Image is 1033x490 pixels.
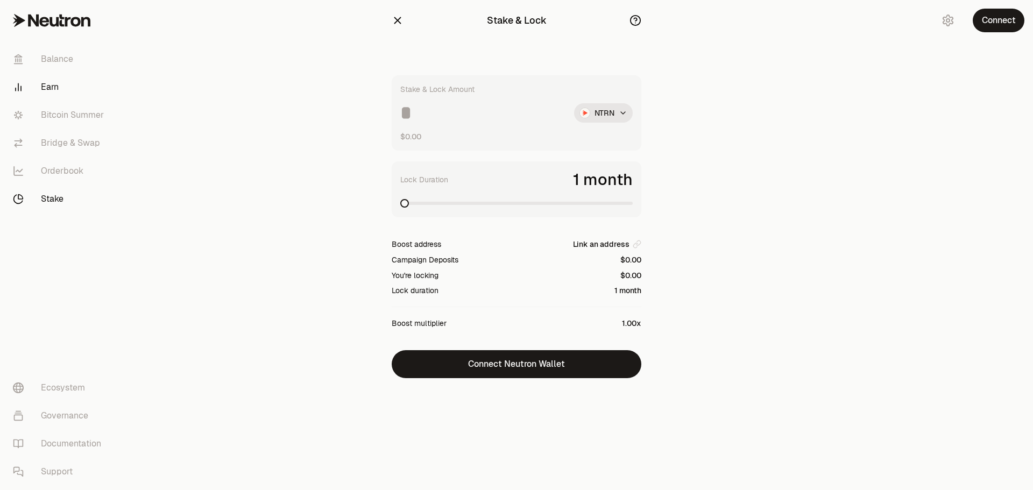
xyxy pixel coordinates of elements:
[4,45,116,73] a: Balance
[622,318,641,329] div: 1.00x
[400,131,421,142] button: $0.00
[4,185,116,213] a: Stake
[392,350,641,378] button: Connect Neutron Wallet
[574,103,633,123] button: NTRN LogoNTRN
[4,458,116,486] a: Support
[400,84,475,95] div: Stake & Lock Amount
[573,239,629,250] span: Link an address
[400,174,448,185] label: Lock Duration
[392,285,438,296] div: Lock duration
[580,108,590,118] img: NTRN Logo
[4,157,116,185] a: Orderbook
[392,318,447,329] div: Boost multiplier
[392,270,438,281] div: You're locking
[614,285,641,296] div: 1 month
[4,129,116,157] a: Bridge & Swap
[4,374,116,402] a: Ecosystem
[4,402,116,430] a: Governance
[4,430,116,458] a: Documentation
[4,73,116,101] a: Earn
[973,9,1024,32] button: Connect
[487,13,547,28] div: Stake & Lock
[392,254,458,265] div: Campaign Deposits
[4,101,116,129] a: Bitcoin Summer
[573,170,633,189] span: 1 month
[392,239,441,250] div: Boost address
[573,239,641,250] button: Link an address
